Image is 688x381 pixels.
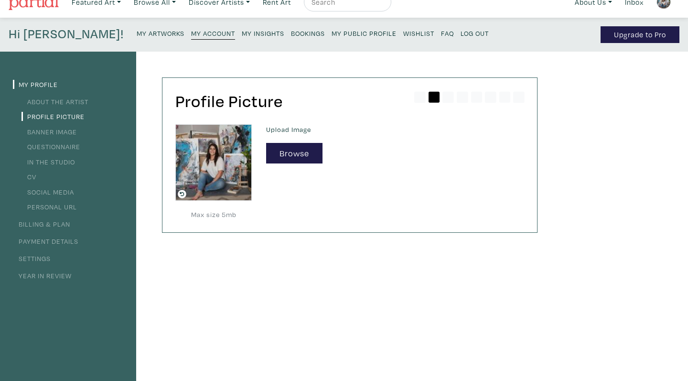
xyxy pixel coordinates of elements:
small: Max size 5mb [175,209,252,220]
a: Wishlist [403,26,434,39]
a: Bookings [291,26,325,39]
a: Payment Details [13,237,78,246]
a: FAQ [441,26,454,39]
a: In the Studio [21,157,75,166]
a: My Insights [242,26,284,39]
a: My Profile [13,80,58,89]
a: Log Out [461,26,489,39]
a: My Public Profile [332,26,397,39]
small: Wishlist [403,29,434,38]
h2: Profile Picture [175,91,524,111]
a: My Artworks [137,26,184,39]
h4: Hi [PERSON_NAME]! [9,26,124,43]
a: Personal URL [21,202,77,211]
button: Browse [266,143,322,163]
a: About the Artist [21,97,88,106]
a: My Account [191,26,235,40]
small: My Insights [242,29,284,38]
small: Bookings [291,29,325,38]
a: Billing & Plan [13,219,70,229]
img: phpThumb.php [175,124,252,201]
label: Upload Image [266,124,524,135]
a: Settings [13,254,51,263]
a: CV [21,172,36,181]
small: My Account [191,29,235,38]
a: Questionnaire [21,142,80,151]
small: My Public Profile [332,29,397,38]
a: Year in Review [13,271,72,280]
a: Profile Picture [21,112,85,121]
a: Social Media [21,187,74,196]
small: FAQ [441,29,454,38]
small: Log Out [461,29,489,38]
small: My Artworks [137,29,184,38]
a: Upgrade to Pro [601,26,679,43]
a: Banner Image [21,127,77,136]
